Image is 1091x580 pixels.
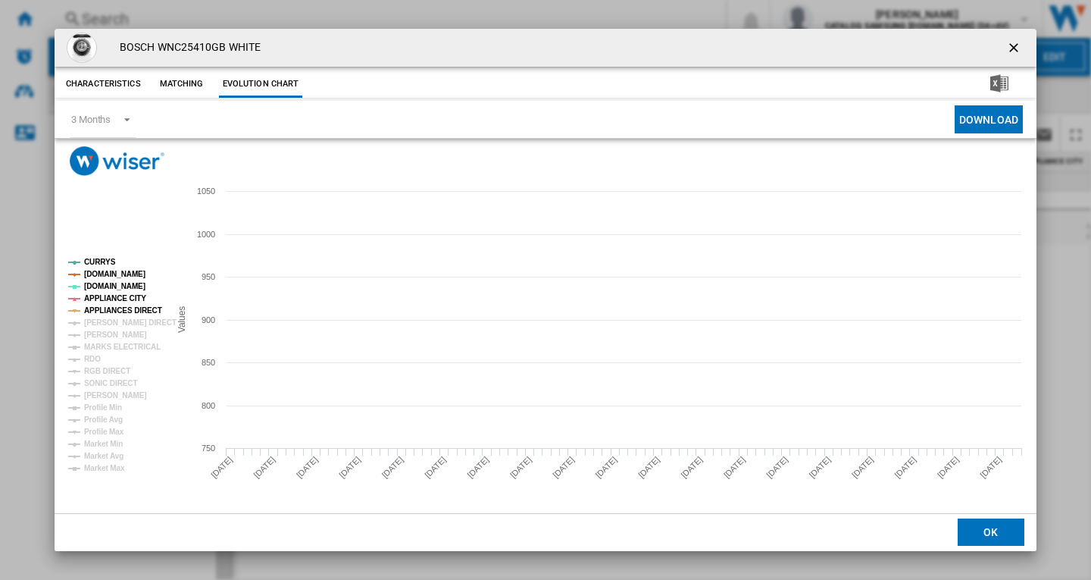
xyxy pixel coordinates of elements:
[966,71,1033,98] button: Download in Excel
[112,40,261,55] h4: BOSCH WNC25410GB WHITE
[84,270,145,278] tspan: [DOMAIN_NAME]
[84,258,116,266] tspan: CURRYS
[70,146,164,176] img: logo_wiser_300x94.png
[679,455,704,480] tspan: [DATE]
[177,306,187,333] tspan: Values
[84,306,162,315] tspan: APPLIANCES DIRECT
[197,230,215,239] tspan: 1000
[84,331,147,339] tspan: [PERSON_NAME]
[337,455,362,480] tspan: [DATE]
[508,455,533,480] tspan: [DATE]
[636,455,661,480] tspan: [DATE]
[551,455,576,480] tspan: [DATE]
[958,519,1024,546] button: OK
[850,455,875,480] tspan: [DATE]
[84,343,161,351] tspan: MARKS ELECTRICAL
[67,33,97,63] img: Bosch-wnc25410gb-1.jpg
[1000,33,1030,63] button: getI18NText('BUTTONS.CLOSE_DIALOG')
[84,318,177,327] tspan: [PERSON_NAME] DIRECT
[465,455,490,480] tspan: [DATE]
[764,455,789,480] tspan: [DATE]
[990,74,1008,92] img: excel-24x24.png
[722,455,747,480] tspan: [DATE]
[202,272,215,281] tspan: 950
[423,455,448,480] tspan: [DATE]
[84,367,130,375] tspan: RGB DIRECT
[71,114,111,125] div: 3 Months
[202,358,215,367] tspan: 850
[202,401,215,410] tspan: 800
[209,455,234,480] tspan: [DATE]
[84,355,101,363] tspan: RDO
[84,428,124,436] tspan: Profile Max
[252,455,277,480] tspan: [DATE]
[84,452,123,460] tspan: Market Avg
[84,464,125,472] tspan: Market Max
[380,455,405,480] tspan: [DATE]
[202,315,215,324] tspan: 900
[808,455,833,480] tspan: [DATE]
[219,71,303,98] button: Evolution chart
[1006,40,1024,58] ng-md-icon: getI18NText('BUTTONS.CLOSE_DIALOG')
[84,391,147,400] tspan: [PERSON_NAME]
[84,379,137,387] tspan: SONIC DIRECT
[84,294,146,303] tspan: APPLIANCE CITY
[892,455,918,480] tspan: [DATE]
[197,187,215,196] tspan: 1050
[55,29,1036,551] md-dialog: Product popup
[84,403,122,412] tspan: Profile Min
[202,444,215,453] tspan: 750
[84,415,123,424] tspan: Profile Avg
[978,455,1003,480] tspan: [DATE]
[84,282,145,290] tspan: [DOMAIN_NAME]
[148,71,215,98] button: Matching
[594,455,619,480] tspan: [DATE]
[62,71,145,98] button: Characteristics
[295,455,320,480] tspan: [DATE]
[936,455,961,480] tspan: [DATE]
[84,440,123,448] tspan: Market Min
[955,105,1023,133] button: Download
